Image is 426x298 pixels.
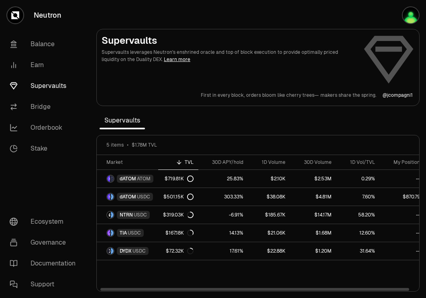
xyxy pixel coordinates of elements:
a: Documentation [3,253,87,274]
a: TIA LogoUSDC LogoTIAUSDC [97,224,158,242]
div: My Position [385,159,420,165]
a: Orderbook [3,117,87,138]
div: 1D Volume [253,159,285,165]
p: First in every block, [201,92,245,98]
span: dATOM [120,194,136,200]
span: TIA [120,230,127,236]
a: $501.15K [158,188,198,206]
a: dATOM LogoUSDC LogodATOMUSDC [97,188,158,206]
a: 7.60% [336,188,380,206]
div: $72.32K [166,248,194,254]
img: USDC Logo [111,212,114,218]
p: Supervaults leverages Neutron's enshrined oracle and top of block execution to provide optimally ... [102,49,357,63]
a: Bridge [3,96,87,117]
a: Ecosystem [3,211,87,232]
a: $319.03K [158,206,198,224]
a: Support [3,274,87,295]
span: ATOM [137,176,151,182]
p: @ jcompagni1 [383,92,413,98]
div: 1D Vol/TVL [341,159,375,165]
a: Supervaults [3,76,87,96]
a: $2.10K [248,170,290,188]
a: 17.61% [198,242,248,260]
a: -6.91% [198,206,248,224]
a: Learn more [164,56,190,63]
img: USDC Logo [111,230,114,236]
div: TVL [163,159,194,165]
div: $719.81K [165,176,194,182]
div: 30D Volume [295,159,332,165]
span: $1.78M TVL [132,142,157,148]
a: $21.06K [248,224,290,242]
span: DYDX [120,248,132,254]
a: $185.67K [248,206,290,224]
a: Governance [3,232,87,253]
a: $1.68M [290,224,336,242]
div: $501.15K [163,194,194,200]
a: dATOM LogoATOM LogodATOMATOM [97,170,158,188]
span: 5 items [106,142,124,148]
a: 14.13% [198,224,248,242]
a: NTRN LogoUSDC LogoNTRNUSDC [97,206,158,224]
a: 303.33% [198,188,248,206]
div: $319.03K [163,212,194,218]
a: $38.08K [248,188,290,206]
img: TIA Logo [107,230,110,236]
div: 30D APY/hold [203,159,243,165]
span: USDC [132,248,146,254]
a: 58.20% [336,206,380,224]
img: ATOM Logo [111,176,114,182]
span: USDC [128,230,141,236]
img: USDC Logo [111,194,114,200]
a: $719.81K [158,170,198,188]
span: dATOM [120,176,136,182]
a: 0.29% [336,170,380,188]
div: $167.18K [165,230,194,236]
img: USDC Logo [111,248,114,254]
img: Atom Staking [403,7,419,23]
a: Stake [3,138,87,159]
span: USDC [134,212,147,218]
h2: Supervaults [102,34,357,47]
a: First in every block,orders bloom like cherry trees—makers share the spring. [201,92,376,98]
a: 12.60% [336,224,380,242]
p: orders bloom like cherry trees— [246,92,319,98]
img: DYDX Logo [107,248,110,254]
a: $14.17M [290,206,336,224]
a: $22.88K [248,242,290,260]
a: Balance [3,34,87,55]
img: dATOM Logo [107,194,110,200]
p: makers share the spring. [320,92,376,98]
img: NTRN Logo [107,212,110,218]
a: $4.81M [290,188,336,206]
a: $167.18K [158,224,198,242]
a: @jcompagni1 [383,92,413,98]
a: DYDX LogoUSDC LogoDYDXUSDC [97,242,158,260]
a: $72.32K [158,242,198,260]
img: dATOM Logo [107,176,110,182]
a: $1.20M [290,242,336,260]
a: $2.53M [290,170,336,188]
a: 25.83% [198,170,248,188]
div: Market [106,159,153,165]
a: Earn [3,55,87,76]
span: NTRN [120,212,133,218]
span: Supervaults [100,112,145,129]
a: 31.64% [336,242,380,260]
span: USDC [137,194,150,200]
